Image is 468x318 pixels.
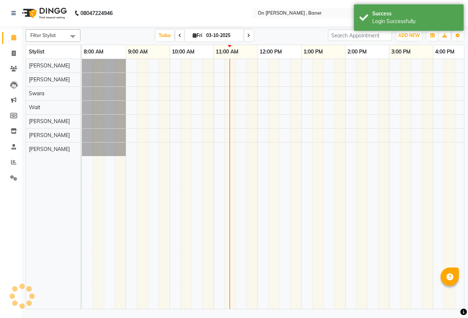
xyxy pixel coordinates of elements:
a: 1:00 PM [302,47,325,57]
input: 2025-10-03 [204,30,241,41]
button: ADD NEW [396,30,422,41]
span: Fri [191,33,204,38]
img: logo [19,3,69,23]
span: [PERSON_NAME] [29,132,70,138]
span: Wait [29,104,40,111]
div: Login Successfully. [372,18,458,25]
a: 10:00 AM [170,47,196,57]
span: [PERSON_NAME] [29,76,70,83]
span: [PERSON_NAME] [29,62,70,69]
div: Success [372,10,458,18]
span: ADD NEW [398,33,420,38]
span: [PERSON_NAME] [29,118,70,125]
span: [PERSON_NAME] [29,146,70,152]
a: 9:00 AM [126,47,150,57]
span: Today [156,30,174,41]
a: 4:00 PM [433,47,456,57]
a: 12:00 PM [258,47,284,57]
a: 8:00 AM [82,47,105,57]
a: 2:00 PM [346,47,369,57]
input: Search Appointment [328,30,392,41]
span: Filter Stylist [30,32,56,38]
span: Swara [29,90,44,97]
a: 3:00 PM [389,47,412,57]
a: 11:00 AM [214,47,240,57]
b: 08047224946 [80,3,113,23]
span: Stylist [29,48,44,55]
